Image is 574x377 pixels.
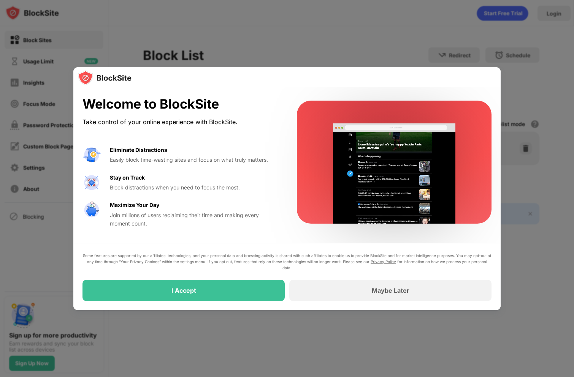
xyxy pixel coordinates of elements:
[82,117,279,128] div: Take control of your online experience with BlockSite.
[110,211,279,228] div: Join millions of users reclaiming their time and making every moment count.
[110,146,167,154] div: Eliminate Distractions
[82,96,279,112] div: Welcome to BlockSite
[371,259,396,264] a: Privacy Policy
[78,70,132,85] img: logo-blocksite.svg
[82,174,101,192] img: value-focus.svg
[110,156,279,164] div: Easily block time-wasting sites and focus on what truly matters.
[82,146,101,164] img: value-avoid-distractions.svg
[82,201,101,219] img: value-safe-time.svg
[110,183,279,192] div: Block distractions when you need to focus the most.
[110,201,159,209] div: Maximize Your Day
[110,174,145,182] div: Stay on Track
[372,287,409,294] div: Maybe Later
[82,252,492,271] div: Some features are supported by our affiliates’ technologies, and your personal data and browsing ...
[171,287,196,294] div: I Accept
